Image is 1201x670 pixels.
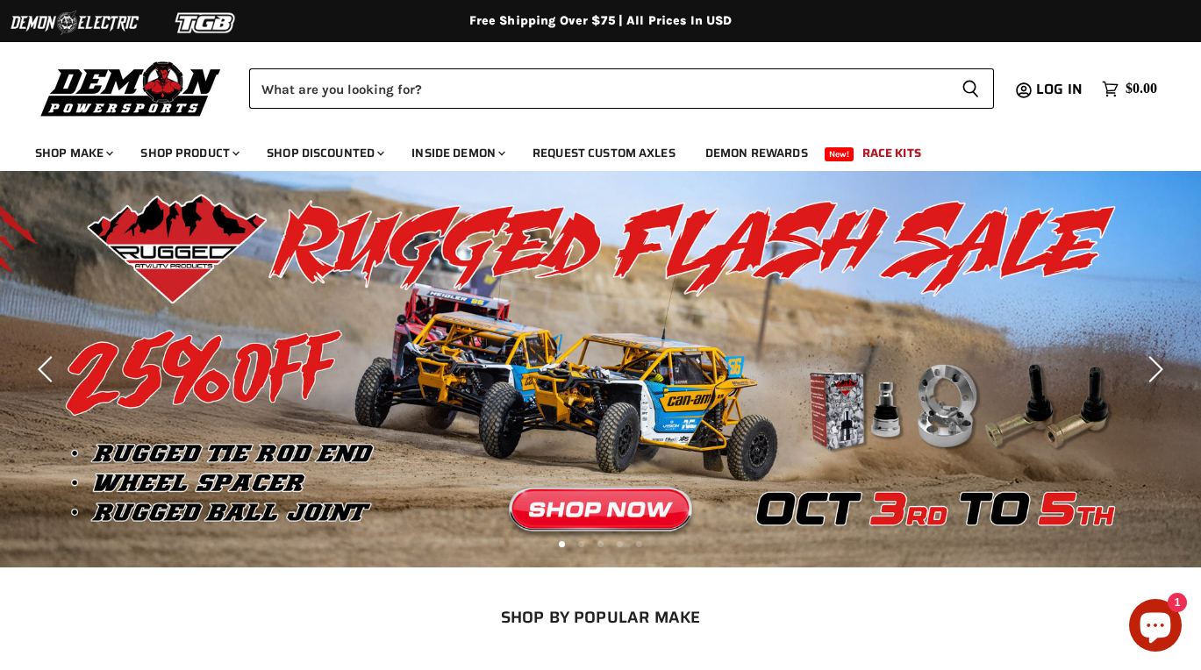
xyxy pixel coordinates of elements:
[22,128,1153,171] ul: Main menu
[249,68,947,109] input: Search
[559,541,565,547] li: Page dot 1
[617,541,623,547] li: Page dot 4
[254,135,395,171] a: Shop Discounted
[249,68,994,109] form: Product
[127,135,250,171] a: Shop Product
[849,135,934,171] a: Race Kits
[1028,82,1093,97] a: Log in
[31,352,66,387] button: Previous
[35,57,227,119] img: Demon Powersports
[1124,599,1187,656] inbox-online-store-chat: Shopify online store chat
[519,135,689,171] a: Request Custom Axles
[947,68,994,109] button: Search
[398,135,516,171] a: Inside Demon
[22,608,1180,626] h2: SHOP BY POPULAR MAKE
[140,6,272,39] img: TGB Logo 2
[692,135,821,171] a: Demon Rewards
[825,147,854,161] span: New!
[1126,81,1157,97] span: $0.00
[9,6,140,39] img: Demon Electric Logo 2
[597,541,604,547] li: Page dot 3
[578,541,584,547] li: Page dot 2
[1135,352,1170,387] button: Next
[636,541,642,547] li: Page dot 5
[1036,78,1083,100] span: Log in
[22,135,124,171] a: Shop Make
[1093,76,1166,102] a: $0.00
